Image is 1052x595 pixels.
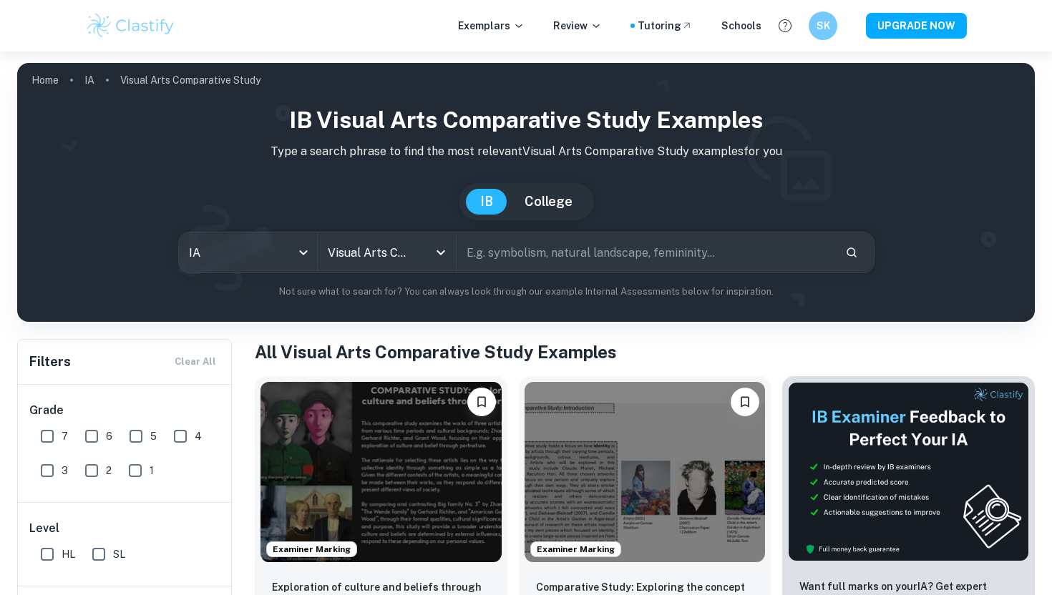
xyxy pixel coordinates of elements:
p: Not sure what to search for? You can always look through our example Internal Assessments below f... [29,285,1023,299]
button: Bookmark [731,388,759,416]
button: Search [839,240,864,265]
button: Bookmark [467,388,496,416]
img: Visual Arts Comparative Study IA example thumbnail: Exploration of culture and beliefs throu [260,382,502,562]
span: SL [113,546,125,562]
h1: IB Visual Arts Comparative Study examples [29,103,1023,137]
span: 3 [62,463,68,478]
span: HL [62,546,75,562]
span: Examiner Marking [531,543,620,556]
img: Thumbnail [788,382,1029,561]
span: 5 [150,428,157,444]
p: Type a search phrase to find the most relevant Visual Arts Comparative Study examples for you [29,143,1023,160]
h1: All Visual Arts Comparative Study Examples [255,339,1035,365]
span: 2 [106,463,112,478]
span: 1 [150,463,154,478]
a: Home [31,70,59,90]
p: Exemplars [458,18,525,34]
a: Tutoring [638,18,693,34]
button: UPGRADE NOW [866,13,967,39]
img: Clastify logo [85,11,176,40]
span: 4 [195,428,202,444]
a: Schools [721,18,761,34]
button: Open [431,242,451,262]
a: IA [84,70,94,90]
span: 6 [106,428,112,444]
button: SK [809,11,837,40]
img: Visual Arts Comparative Study IA example thumbnail: Comparative Study: Exploring the concept [525,382,766,562]
button: IB [466,189,507,215]
h6: Filters [29,352,71,372]
span: 7 [62,428,68,444]
p: Visual Arts Comparative Study [120,72,260,88]
h6: SK [815,18,832,34]
h6: Level [29,520,221,537]
h6: Grade [29,402,221,419]
input: E.g. symbolism, natural landscape, femininity... [457,232,834,272]
img: profile cover [17,63,1035,322]
div: IA [179,232,317,272]
p: Review [553,18,602,34]
button: Help and Feedback [773,14,797,38]
span: Examiner Marking [267,543,356,556]
button: College [510,189,587,215]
